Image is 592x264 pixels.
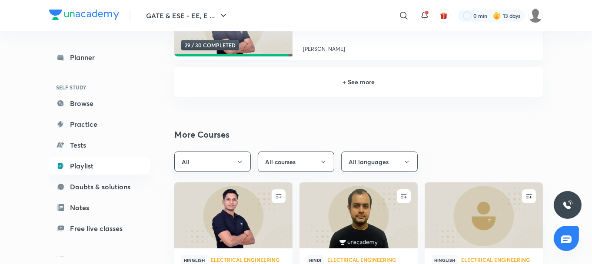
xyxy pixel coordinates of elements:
[174,128,543,141] h2: More Courses
[211,257,286,262] span: Electrical Engineering
[492,11,501,20] img: streak
[49,49,150,66] a: Planner
[562,200,573,210] img: ttu
[49,178,150,195] a: Doubts & solutions
[461,257,536,263] a: Electrical Engineering
[49,115,150,133] a: Practice
[49,136,150,154] a: Tests
[185,77,532,86] h6: + See more
[49,10,119,20] img: Company Logo
[425,182,543,248] a: new-thumbnail
[528,8,543,23] img: Divyanshu
[303,42,532,53] a: [PERSON_NAME]
[49,80,150,95] h6: SELF STUDY
[299,182,418,248] a: new-thumbnail
[461,257,536,262] span: Electrical Engineering
[341,152,418,172] button: All languages
[423,182,544,249] img: new-thumbnail
[49,95,150,112] a: Browse
[174,182,293,248] a: new-thumbnail
[141,7,234,24] button: GATE & ESE - EE, E ...
[437,9,451,23] button: avatar
[181,40,239,50] span: 29 / 30 COMPLETED
[174,152,251,172] button: All
[211,257,286,263] a: Electrical Engineering
[49,157,150,175] a: Playlist
[49,199,150,216] a: Notes
[327,257,411,263] a: Electrical Engineering
[327,257,411,262] span: Electrical Engineering
[298,182,419,249] img: new-thumbnail
[258,152,334,172] button: All courses
[440,12,448,20] img: avatar
[49,10,119,22] a: Company Logo
[49,220,150,237] a: Free live classes
[173,182,293,249] img: new-thumbnail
